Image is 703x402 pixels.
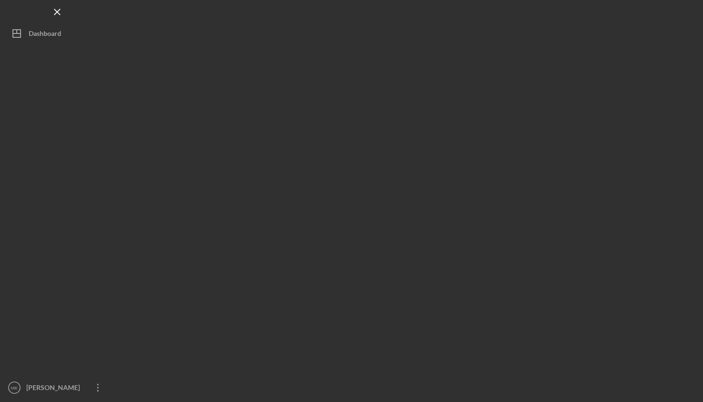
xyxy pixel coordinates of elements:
[5,24,110,43] button: Dashboard
[5,378,110,397] button: MK[PERSON_NAME]
[24,378,86,400] div: [PERSON_NAME]
[11,385,18,391] text: MK
[29,24,61,45] div: Dashboard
